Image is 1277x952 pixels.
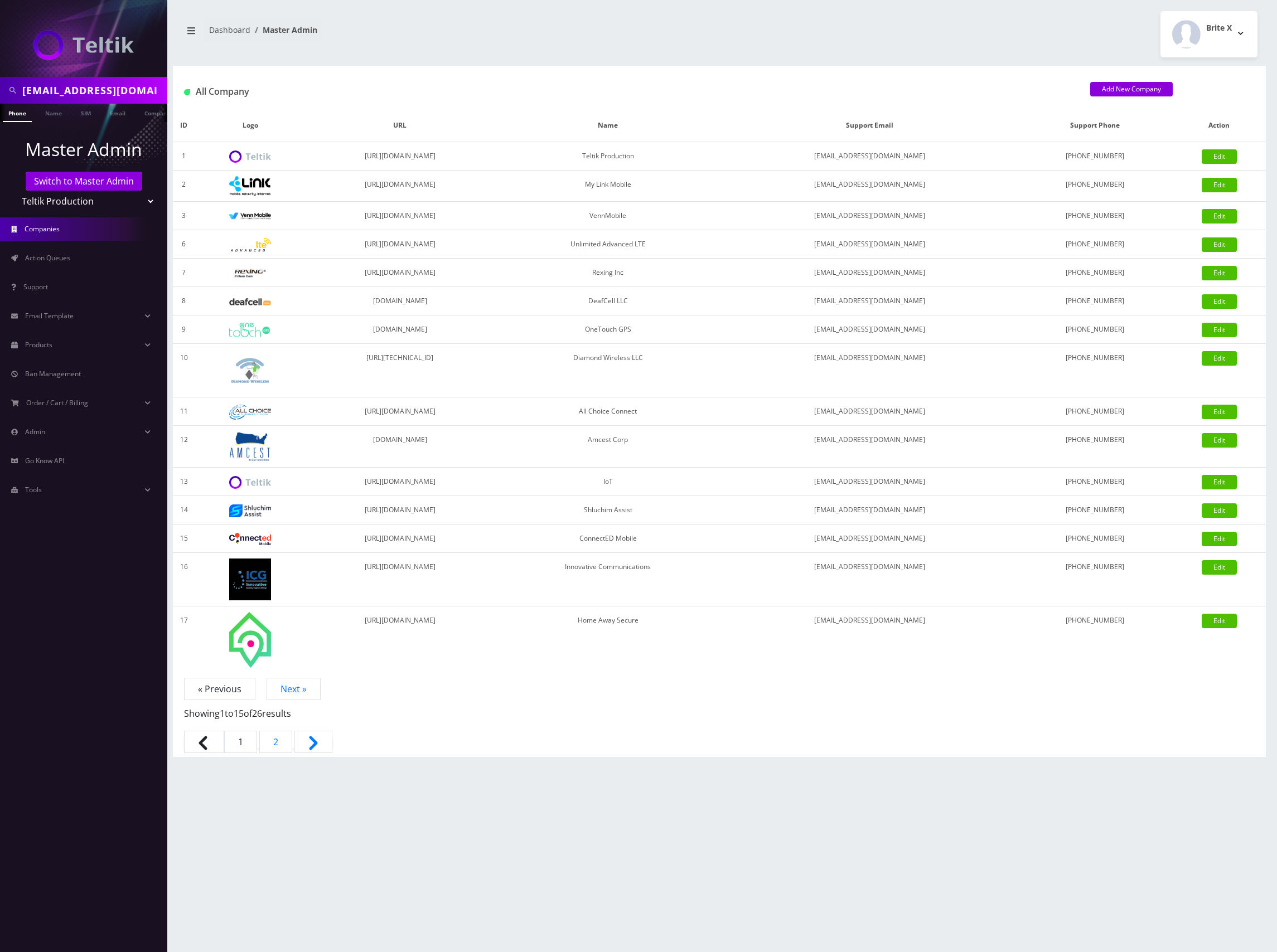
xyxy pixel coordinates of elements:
[195,109,306,142] th: Logo
[722,397,1017,426] td: [EMAIL_ADDRESS][DOMAIN_NAME]
[722,259,1017,287] td: [EMAIL_ADDRESS][DOMAIN_NAME]
[184,86,1073,97] h1: All Company
[229,298,271,305] img: DeafCell LLC
[229,238,271,252] img: Unlimited Advanced LTE
[306,259,494,287] td: [URL][DOMAIN_NAME]
[23,282,48,292] span: Support
[209,25,250,35] a: Dashboard
[173,524,195,553] td: 15
[722,524,1017,553] td: [EMAIL_ADDRESS][DOMAIN_NAME]
[25,427,45,436] span: Admin
[306,553,494,606] td: [URL][DOMAIN_NAME]
[722,142,1017,171] td: [EMAIL_ADDRESS][DOMAIN_NAME]
[1202,266,1237,280] a: Edit
[722,468,1017,496] td: [EMAIL_ADDRESS][DOMAIN_NAME]
[250,24,317,36] li: Master Admin
[173,202,195,230] td: 3
[229,431,271,462] img: Amcest Corp
[234,707,244,720] span: 15
[1017,109,1173,142] th: Support Phone
[722,202,1017,230] td: [EMAIL_ADDRESS][DOMAIN_NAME]
[1202,532,1237,546] a: Edit
[722,171,1017,202] td: [EMAIL_ADDRESS][DOMAIN_NAME]
[294,731,332,753] a: Next &raquo;
[306,468,494,496] td: [URL][DOMAIN_NAME]
[1202,503,1237,518] a: Edit
[1017,171,1173,202] td: [PHONE_NUMBER]
[494,142,722,171] td: Teltik Production
[494,606,722,673] td: Home Away Secure
[306,230,494,259] td: [URL][DOMAIN_NAME]
[104,104,131,121] a: Email
[75,104,96,121] a: SIM
[1173,109,1266,142] th: Action
[229,323,271,337] img: OneTouch GPS
[306,142,494,171] td: [URL][DOMAIN_NAME]
[173,315,195,344] td: 9
[173,230,195,259] td: 6
[40,104,67,121] a: Name
[494,524,722,553] td: ConnectED Mobile
[494,344,722,397] td: Diamond Wireless LLC
[1017,142,1173,171] td: [PHONE_NUMBER]
[494,553,722,606] td: Innovative Communications
[1202,560,1237,575] a: Edit
[1017,315,1173,344] td: [PHONE_NUMBER]
[229,476,271,489] img: IoT
[173,397,195,426] td: 11
[259,731,292,753] a: Go to page 2
[494,397,722,426] td: All Choice Connect
[1017,468,1173,496] td: [PHONE_NUMBER]
[306,397,494,426] td: [URL][DOMAIN_NAME]
[306,426,494,468] td: [DOMAIN_NAME]
[306,202,494,230] td: [URL][DOMAIN_NAME]
[1017,344,1173,397] td: [PHONE_NUMBER]
[173,344,195,397] td: 10
[229,612,271,668] img: Home Away Secure
[722,344,1017,397] td: [EMAIL_ADDRESS][DOMAIN_NAME]
[1017,524,1173,553] td: [PHONE_NUMBER]
[33,30,134,60] img: Teltik Production
[1206,23,1232,33] h2: Brite X
[306,171,494,202] td: [URL][DOMAIN_NAME]
[494,171,722,202] td: My Link Mobile
[25,224,60,234] span: Companies
[1017,606,1173,673] td: [PHONE_NUMBER]
[173,468,195,496] td: 13
[26,172,142,191] a: Switch to Master Admin
[229,349,271,391] img: Diamond Wireless LLC
[173,259,195,287] td: 7
[1202,149,1237,164] a: Edit
[173,109,195,142] th: ID
[173,426,195,468] td: 12
[22,80,165,101] input: Search in Company
[25,485,42,494] span: Tools
[26,398,88,407] span: Order / Cart / Billing
[306,606,494,673] td: [URL][DOMAIN_NAME]
[722,287,1017,315] td: [EMAIL_ADDRESS][DOMAIN_NAME]
[25,253,70,263] span: Action Queues
[229,176,271,196] img: My Link Mobile
[306,344,494,397] td: [URL][TECHNICAL_ID]
[229,504,271,517] img: Shluchim Assist
[722,426,1017,468] td: [EMAIL_ADDRESS][DOMAIN_NAME]
[184,678,255,700] span: « Previous
[494,259,722,287] td: Rexing Inc
[229,212,271,220] img: VennMobile
[1202,614,1237,628] a: Edit
[306,109,494,142] th: URL
[494,426,722,468] td: Amcest Corp
[184,682,1255,757] nav: Pagination Navigation
[25,340,52,349] span: Products
[306,287,494,315] td: [DOMAIN_NAME]
[494,496,722,524] td: Shluchim Assist
[267,678,321,700] a: Next »
[306,524,494,553] td: [URL][DOMAIN_NAME]
[1090,82,1173,96] a: Add New Company
[25,311,74,320] span: Email Template
[25,369,81,378] span: Ban Management
[1017,496,1173,524] td: [PHONE_NUMBER]
[220,707,225,720] span: 1
[722,109,1017,142] th: Support Email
